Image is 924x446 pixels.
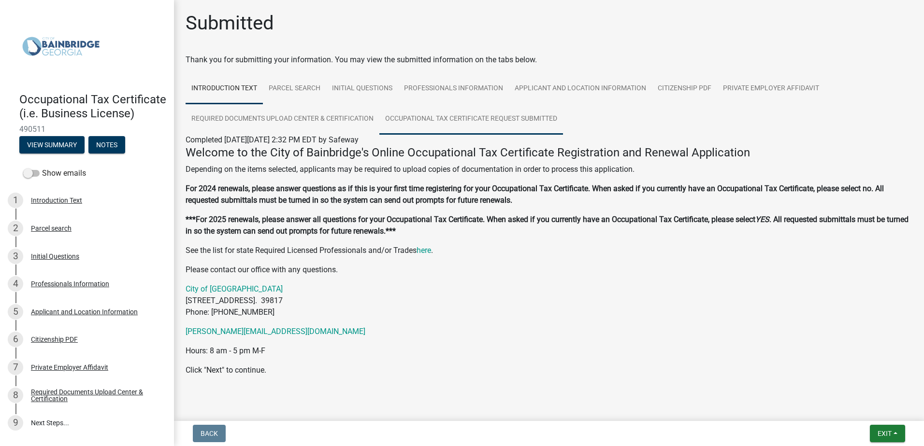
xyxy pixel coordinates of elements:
a: [PERSON_NAME][EMAIL_ADDRESS][DOMAIN_NAME] [186,327,365,336]
div: 6 [8,332,23,347]
h4: Welcome to the City of Bainbridge's Online Occupational Tax Certificate Registration and Renewal ... [186,146,912,160]
p: See the list for state Required Licensed Professionals and/or Trades . [186,245,912,256]
h4: Occupational Tax Certificate (i.e. Business License) [19,93,166,121]
div: 2 [8,221,23,236]
label: Show emails [23,167,86,179]
span: Back [201,430,218,437]
a: Initial Questions [326,73,398,104]
a: Private Employer Affidavit [717,73,825,104]
strong: YES [755,215,769,224]
button: Notes [88,136,125,153]
strong: . All requested submittals must be turned in so the system can send out prompts for future renewa... [186,215,909,236]
div: Professionals Information [31,280,109,287]
span: 490511 [19,125,155,134]
div: 9 [8,415,23,431]
div: Thank you for submitting your information. You may view the submitted information on the tabs below. [186,54,912,66]
div: 4 [8,276,23,292]
a: Introduction Text [186,73,263,104]
p: [STREET_ADDRESS]. 39817 Phone: [PHONE_NUMBER] [186,283,912,318]
div: Initial Questions [31,253,79,260]
div: 7 [8,360,23,375]
span: Exit [878,430,892,437]
div: 8 [8,388,23,403]
div: 1 [8,193,23,208]
a: City of [GEOGRAPHIC_DATA] [186,284,283,293]
p: Click "Next" to continue. [186,364,912,376]
a: Applicant and Location Information [509,73,652,104]
a: Citizenship PDF [652,73,717,104]
div: Citizenship PDF [31,336,78,343]
button: Back [193,425,226,442]
button: Exit [870,425,905,442]
div: Applicant and Location Information [31,308,138,315]
div: Parcel search [31,225,72,232]
a: Professionals Information [398,73,509,104]
a: here [417,246,431,255]
div: 3 [8,249,23,264]
p: Depending on the items selected, applicants may be required to upload copies of documentation in ... [186,164,912,175]
wm-modal-confirm: Notes [88,141,125,149]
button: View Summary [19,136,85,153]
div: Introduction Text [31,197,82,204]
a: Parcel search [263,73,326,104]
div: 5 [8,304,23,320]
p: Please contact our office with any questions. [186,264,912,276]
a: Occupational Tax Certificate Request Submitted [379,104,563,135]
img: City of Bainbridge, Georgia (Canceled) [19,10,102,83]
span: Completed [DATE][DATE] 2:32 PM EDT by Safeway [186,135,359,144]
p: Hours: 8 am - 5 pm M-F [186,345,912,357]
a: Required Documents Upload Center & Certification [186,104,379,135]
div: Private Employer Affidavit [31,364,108,371]
div: Required Documents Upload Center & Certification [31,389,159,402]
strong: For 2024 renewals, please answer questions as if this is your first time registering for your Occ... [186,184,884,205]
h1: Submitted [186,12,274,35]
strong: ***For 2025 renewals, please answer all questions for your Occupational Tax Certificate. When ask... [186,215,755,224]
wm-modal-confirm: Summary [19,141,85,149]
